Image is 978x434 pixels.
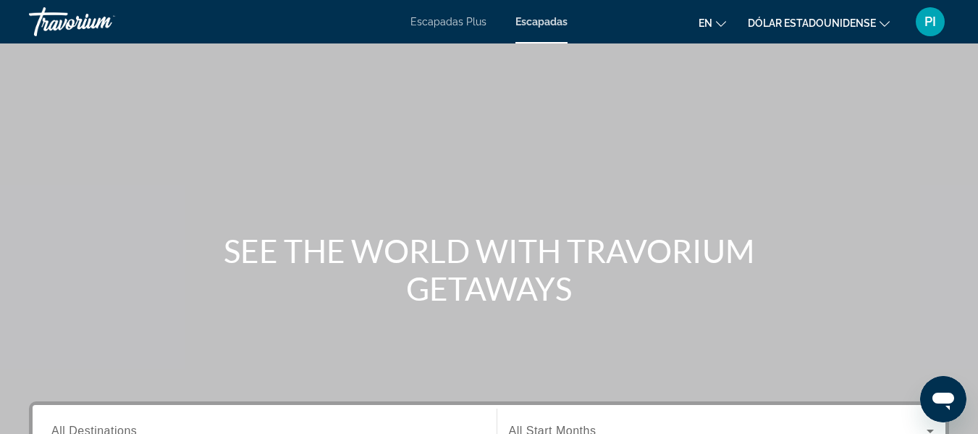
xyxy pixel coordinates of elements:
[911,7,949,37] button: Menú de usuario
[699,12,726,33] button: Cambiar idioma
[515,16,568,28] a: Escapadas
[748,17,876,29] font: Dólar estadounidense
[410,16,486,28] a: Escapadas Plus
[218,232,761,307] h1: SEE THE WORLD WITH TRAVORIUM GETAWAYS
[699,17,712,29] font: en
[748,12,890,33] button: Cambiar moneda
[920,376,966,422] iframe: Botón para iniciar la ventana de mensajería
[29,3,174,41] a: Travorium
[924,14,936,29] font: PI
